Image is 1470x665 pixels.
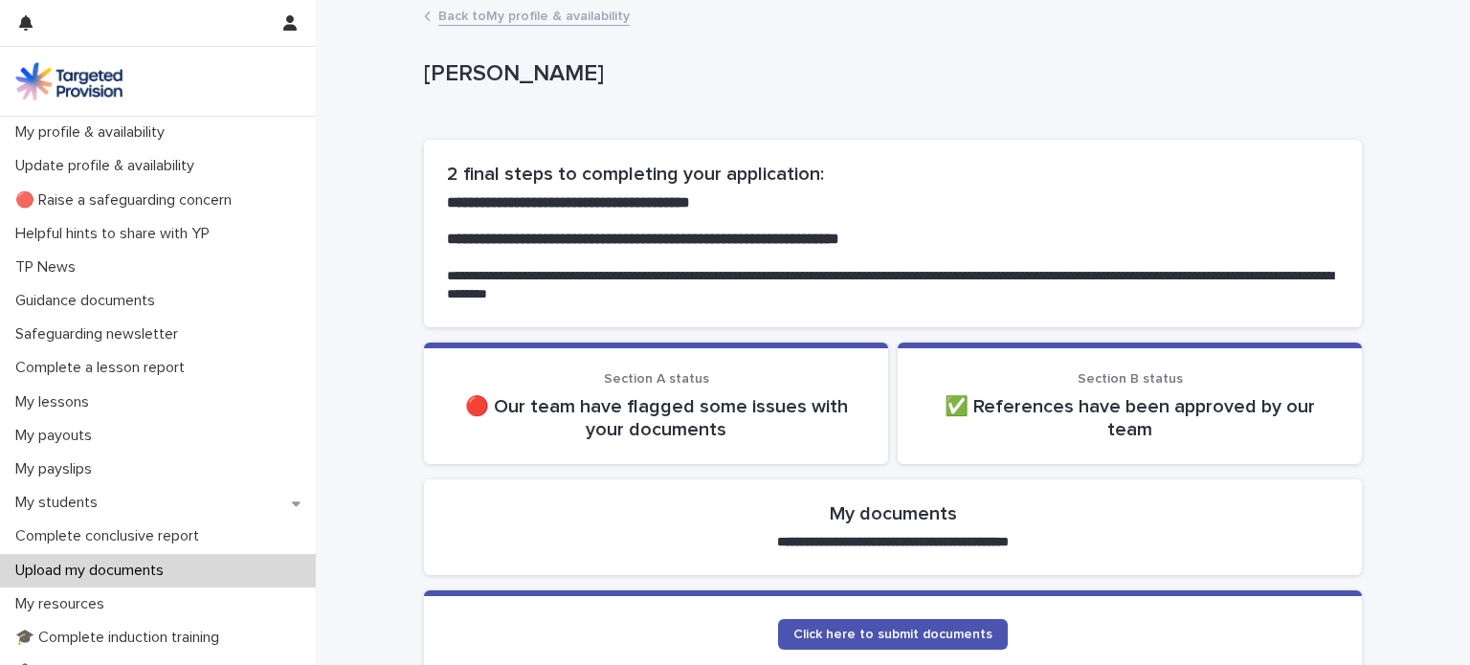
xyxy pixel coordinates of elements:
p: My resources [8,595,120,613]
p: ✅ References have been approved by our team [921,395,1339,441]
p: My payouts [8,427,107,445]
p: 🔴 Our team have flagged some issues with your documents [447,395,865,441]
a: Click here to submit documents [778,619,1008,650]
p: Safeguarding newsletter [8,325,193,344]
p: [PERSON_NAME] [424,60,1354,88]
p: My payslips [8,460,107,478]
p: Helpful hints to share with YP [8,225,225,243]
p: Update profile & availability [8,157,210,175]
p: My students [8,494,113,512]
a: Back toMy profile & availability [438,4,630,26]
p: My profile & availability [8,123,180,142]
h2: 2 final steps to completing your application: [447,163,1339,186]
p: Complete conclusive report [8,527,214,545]
h2: My documents [830,502,957,525]
span: Section A status [604,372,709,386]
p: 🔴 Raise a safeguarding concern [8,191,247,210]
p: TP News [8,258,91,277]
p: My lessons [8,393,104,411]
span: Section B status [1078,372,1183,386]
p: Guidance documents [8,292,170,310]
p: Upload my documents [8,562,179,580]
span: Click here to submit documents [793,628,992,641]
p: Complete a lesson report [8,359,200,377]
img: M5nRWzHhSzIhMunXDL62 [15,62,122,100]
p: 🎓 Complete induction training [8,629,234,647]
